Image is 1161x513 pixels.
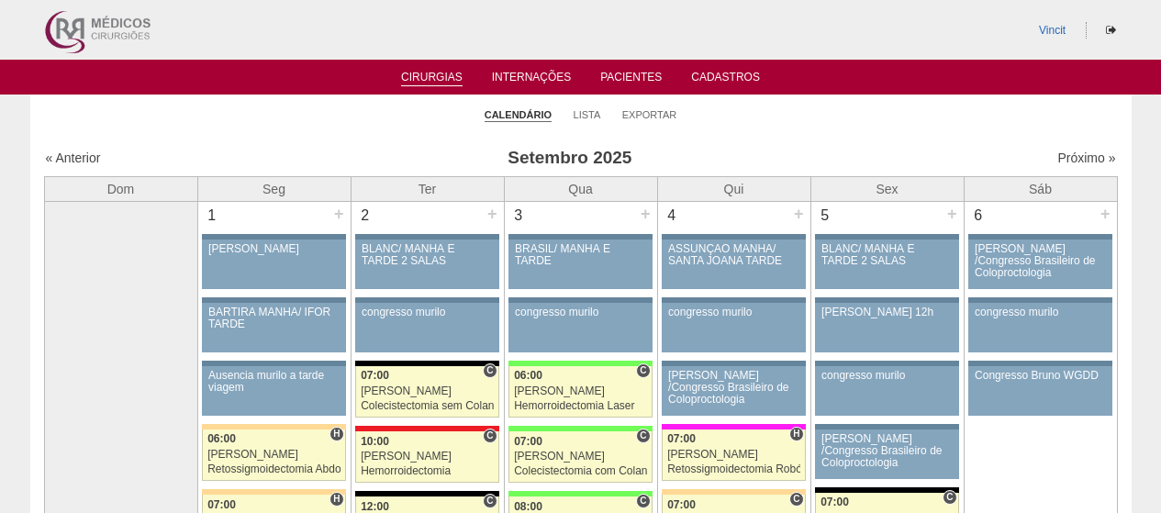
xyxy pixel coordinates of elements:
a: ASSUNÇÃO MANHÃ/ SANTA JOANA TARDE [662,240,805,289]
div: Key: Aviso [202,297,345,303]
div: + [944,202,960,226]
div: Key: Aviso [662,234,805,240]
span: 07:00 [821,496,849,508]
a: Lista [574,108,601,121]
a: congresso murilo [662,303,805,352]
th: Qua [504,176,657,201]
a: C 06:00 [PERSON_NAME] Hemorroidectomia Laser [508,366,652,418]
div: BARTIRA MANHÃ/ IFOR TARDE [208,307,340,330]
span: Consultório [636,429,650,443]
div: Ausencia murilo a tarde viagem [208,370,340,394]
span: 07:00 [667,498,696,511]
th: Seg [197,176,351,201]
th: Dom [44,176,197,201]
span: Hospital [789,427,803,441]
a: C 07:00 [PERSON_NAME] Colecistectomia com Colangiografia VL [508,431,652,483]
span: Consultório [943,490,956,505]
span: 06:00 [514,369,542,382]
div: Key: Aviso [508,234,652,240]
div: congresso murilo [515,307,646,318]
i: Sair [1106,25,1116,36]
span: Consultório [483,429,497,443]
div: [PERSON_NAME] /Congresso Brasileiro de Coloproctologia [668,370,799,407]
div: BRASIL/ MANHÃ E TARDE [515,243,646,267]
div: 4 [658,202,687,229]
div: Hemorroidectomia [361,465,494,477]
div: congresso murilo [668,307,799,318]
div: Hemorroidectomia Laser [514,400,647,412]
div: Key: Aviso [355,297,498,303]
a: congresso murilo [508,303,652,352]
a: Calendário [485,108,552,122]
span: 12:00 [361,500,389,513]
a: H 07:00 [PERSON_NAME] Retossigmoidectomia Robótica [662,429,805,481]
a: congresso murilo [968,303,1111,352]
div: 6 [965,202,993,229]
a: Vincit [1039,24,1066,37]
a: [PERSON_NAME] 12h [815,303,958,352]
div: [PERSON_NAME] [361,451,494,463]
a: H 06:00 [PERSON_NAME] Retossigmoidectomia Abdominal VL [202,429,345,481]
span: Consultório [636,363,650,378]
div: congresso murilo [975,307,1106,318]
span: 08:00 [514,500,542,513]
span: 10:00 [361,435,389,448]
div: + [638,202,653,226]
a: Congresso Bruno WGDD [968,366,1111,416]
a: congresso murilo [815,366,958,416]
span: 07:00 [361,369,389,382]
div: Key: Aviso [968,234,1111,240]
div: Key: Bartira [202,489,345,495]
a: [PERSON_NAME] /Congresso Brasileiro de Coloproctologia [968,240,1111,289]
a: Ausencia murilo a tarde viagem [202,366,345,416]
div: [PERSON_NAME] [208,243,340,255]
span: 07:00 [667,432,696,445]
div: [PERSON_NAME] [667,449,800,461]
div: [PERSON_NAME] [514,385,647,397]
div: Key: Aviso [815,234,958,240]
span: 07:00 [207,498,236,511]
a: Cadastros [691,71,760,89]
a: Internações [492,71,572,89]
a: [PERSON_NAME] [202,240,345,289]
div: [PERSON_NAME] [514,451,647,463]
a: Exportar [622,108,677,121]
div: Congresso Bruno WGDD [975,370,1106,382]
div: [PERSON_NAME] 12h [821,307,953,318]
div: Key: Brasil [508,361,652,366]
a: Próximo » [1057,151,1115,165]
div: + [331,202,347,226]
a: BLANC/ MANHÃ E TARDE 2 SALAS [815,240,958,289]
th: Qui [657,176,810,201]
div: Key: Aviso [202,234,345,240]
div: Key: Blanc [815,487,958,493]
div: Key: Brasil [508,426,652,431]
a: « Anterior [46,151,101,165]
div: [PERSON_NAME] [361,385,494,397]
a: C 07:00 [PERSON_NAME] Colecistectomia sem Colangiografia VL [355,366,498,418]
div: Colecistectomia com Colangiografia VL [514,465,647,477]
div: Key: Assunção [355,426,498,431]
div: Retossigmoidectomia Abdominal VL [207,463,340,475]
a: BLANC/ MANHÃ E TARDE 2 SALAS [355,240,498,289]
a: [PERSON_NAME] /Congresso Brasileiro de Coloproctologia [662,366,805,416]
div: 3 [505,202,533,229]
span: 07:00 [514,435,542,448]
div: + [1098,202,1113,226]
div: congresso murilo [362,307,493,318]
div: Key: Aviso [662,361,805,366]
th: Sex [810,176,964,201]
a: [PERSON_NAME] /Congresso Brasileiro de Coloproctologia [815,429,958,479]
div: Key: Aviso [355,234,498,240]
div: [PERSON_NAME] /Congresso Brasileiro de Coloproctologia [821,433,953,470]
span: 06:00 [207,432,236,445]
a: BRASIL/ MANHÃ E TARDE [508,240,652,289]
span: Consultório [483,363,497,378]
span: Consultório [636,494,650,508]
div: Key: Aviso [815,424,958,429]
span: Hospital [329,427,343,441]
div: Key: Blanc [355,361,498,366]
div: BLANC/ MANHÃ E TARDE 2 SALAS [362,243,493,267]
a: congresso murilo [355,303,498,352]
span: Hospital [329,492,343,507]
